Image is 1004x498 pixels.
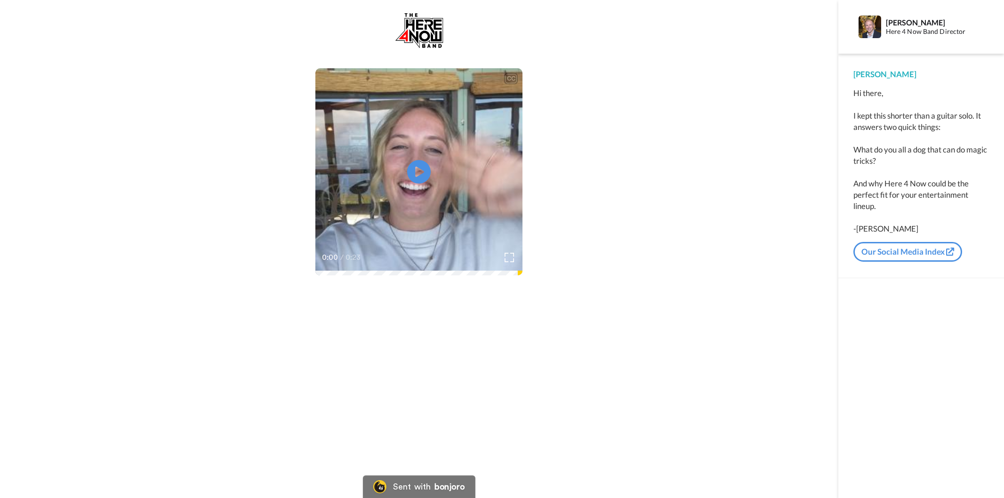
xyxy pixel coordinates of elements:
[853,88,989,234] div: Hi there, I kept this shorter than a guitar solo. It answers two quick things: What do you all a ...
[886,18,988,27] div: [PERSON_NAME]
[394,12,444,49] img: 746ae324-3557-4b54-bd27-16de213c7d5b
[345,252,362,263] span: 0:23
[322,252,338,263] span: 0:00
[853,69,989,80] div: [PERSON_NAME]
[886,28,988,36] div: Here 4 Now Band Director
[434,482,465,491] div: bonjoro
[853,242,962,262] a: Our Social Media Index
[859,16,881,38] img: Profile Image
[373,480,386,493] img: Bonjoro Logo
[505,74,517,83] div: CC
[363,475,475,498] a: Bonjoro LogoSent withbonjoro
[340,252,344,263] span: /
[252,289,586,478] iframe: Here 4 Now Live Demo
[393,482,431,491] div: Sent with
[505,253,514,262] img: Full screen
